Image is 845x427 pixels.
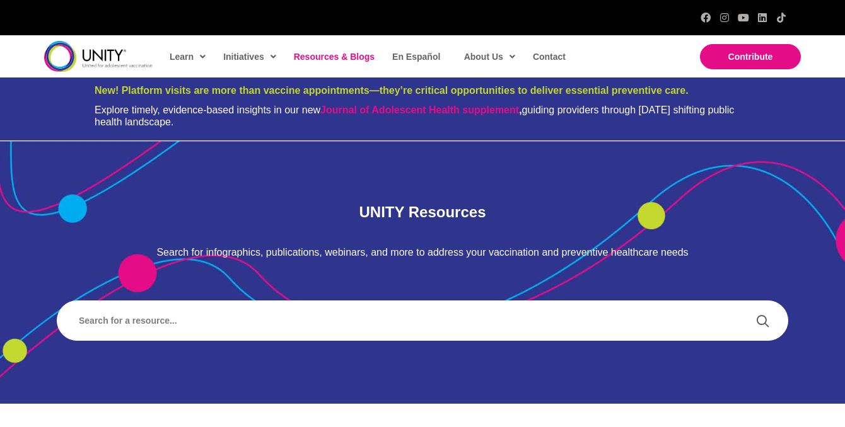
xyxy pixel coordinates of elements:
[223,47,276,66] span: Initiatives
[458,42,520,71] a: About Us
[738,13,749,23] a: YouTube
[288,42,380,71] a: Resources & Blogs
[757,13,767,23] a: LinkedIn
[701,13,711,23] a: Facebook
[57,246,788,259] p: Search for infographics, publications, webinars, and more to address your vaccination and prevent...
[320,105,519,115] a: Journal of Adolescent Health supplement
[320,105,522,115] strong: ,
[95,104,750,128] div: Explore timely, evidence-based insights in our new guiding providers through [DATE] shifting publ...
[464,47,515,66] span: About Us
[44,41,153,72] img: unity-logo-dark
[170,47,206,66] span: Learn
[392,52,440,62] span: En Español
[95,85,689,96] span: New! Platform visits are more than vaccine appointments—they’re critical opportunities to deliver...
[728,52,773,62] span: Contribute
[720,13,730,23] a: Instagram
[359,203,486,220] span: UNITY Resources
[527,42,571,71] a: Contact
[700,44,801,69] a: Contribute
[69,306,750,335] form: Search form
[386,42,445,71] a: En Español
[294,52,375,62] span: Resources & Blogs
[776,13,786,23] a: TikTok
[533,52,566,62] span: Contact
[69,306,743,335] input: Search input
